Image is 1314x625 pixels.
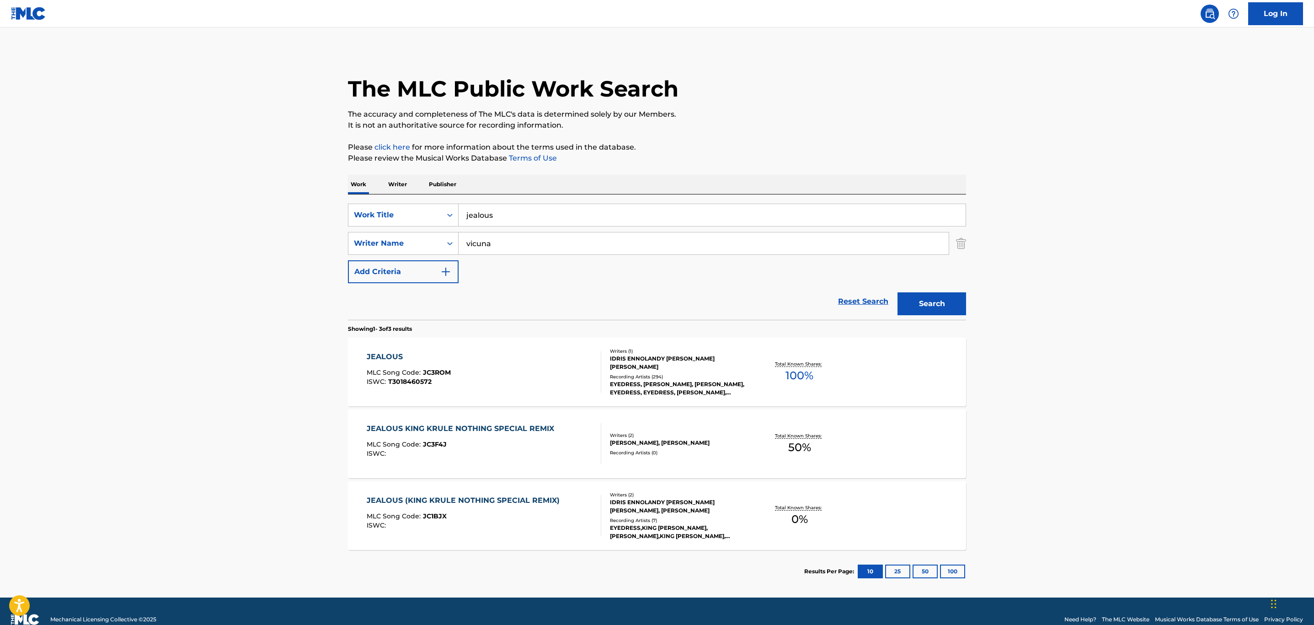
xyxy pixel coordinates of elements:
div: [PERSON_NAME], [PERSON_NAME] [610,439,748,447]
img: help [1228,8,1239,19]
a: Reset Search [833,291,893,312]
div: Writers ( 2 ) [610,491,748,498]
button: Search [897,292,966,315]
button: 10 [858,565,883,578]
span: MLC Song Code : [367,368,423,377]
div: JEALOUS [367,351,451,362]
a: Musical Works Database Terms of Use [1155,615,1259,624]
div: IDRIS ENNOLANDY [PERSON_NAME] [PERSON_NAME] [610,355,748,371]
span: MLC Song Code : [367,512,423,520]
div: Drag [1271,590,1277,618]
p: Publisher [426,175,459,194]
a: JEALOUSMLC Song Code:JC3ROMISWC:T3018460572Writers (1)IDRIS ENNOLANDY [PERSON_NAME] [PERSON_NAME]... [348,338,966,406]
div: JEALOUS (KING KRULE NOTHING SPECIAL REMIX) [367,495,564,506]
div: Writer Name [354,238,436,249]
p: Total Known Shares: [775,432,824,439]
div: Recording Artists ( 0 ) [610,449,748,456]
div: Recording Artists ( 294 ) [610,373,748,380]
span: 100 % [785,367,813,384]
a: Log In [1248,2,1303,25]
div: Recording Artists ( 7 ) [610,517,748,524]
img: 9d2ae6d4665cec9f34b9.svg [440,266,451,277]
a: Public Search [1201,5,1219,23]
span: ISWC : [367,377,388,386]
p: Writer [385,175,410,194]
p: Results Per Page: [804,567,856,576]
span: MLC Song Code : [367,440,423,448]
a: JEALOUS KING KRULE NOTHING SPECIAL REMIXMLC Song Code:JC3F4JISWC:Writers (2)[PERSON_NAME], [PERSO... [348,409,966,478]
button: 100 [940,565,965,578]
div: JEALOUS KING KRULE NOTHING SPECIAL REMIX [367,423,559,434]
a: click here [374,143,410,151]
p: The accuracy and completeness of The MLC's data is determined solely by our Members. [348,109,966,120]
span: JC1BJX [423,512,447,520]
p: It is not an authoritative source for recording information. [348,120,966,131]
span: 0 % [791,511,808,528]
div: IDRIS ENNOLANDY [PERSON_NAME] [PERSON_NAME], [PERSON_NAME] [610,498,748,515]
span: ISWC : [367,521,388,529]
div: EYEDRESS,KING [PERSON_NAME], [PERSON_NAME],KING [PERSON_NAME], EYEDRESS, EYEDRESS, [PERSON_NAME] [610,524,748,540]
p: Work [348,175,369,194]
div: Work Title [354,210,436,221]
a: The MLC Website [1102,615,1149,624]
div: EYEDRESS, [PERSON_NAME], [PERSON_NAME], EYEDRESS, EYEDRESS, [PERSON_NAME], [PERSON_NAME] [610,380,748,397]
p: Please for more information about the terms used in the database. [348,142,966,153]
button: 50 [913,565,938,578]
button: 25 [885,565,910,578]
p: Showing 1 - 3 of 3 results [348,325,412,333]
div: Writers ( 1 ) [610,348,748,355]
a: Terms of Use [507,154,557,162]
p: Please review the Musical Works Database [348,153,966,164]
button: Add Criteria [348,260,459,283]
h1: The MLC Public Work Search [348,75,678,102]
img: Delete Criterion [956,232,966,255]
p: Total Known Shares: [775,504,824,511]
span: T3018460572 [388,377,432,386]
img: search [1204,8,1215,19]
span: Mechanical Licensing Collective © 2025 [50,615,156,624]
p: Total Known Shares: [775,361,824,367]
form: Search Form [348,204,966,320]
img: logo [11,614,39,625]
div: Help [1224,5,1243,23]
span: JC3F4J [423,440,447,448]
a: Privacy Policy [1264,615,1303,624]
a: JEALOUS (KING KRULE NOTHING SPECIAL REMIX)MLC Song Code:JC1BJXISWC:Writers (2)IDRIS ENNOLANDY [PE... [348,481,966,550]
span: ISWC : [367,449,388,458]
img: MLC Logo [11,7,46,20]
span: JC3ROM [423,368,451,377]
div: Writers ( 2 ) [610,432,748,439]
a: Need Help? [1064,615,1096,624]
span: 50 % [788,439,811,456]
iframe: Chat Widget [1268,581,1314,625]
